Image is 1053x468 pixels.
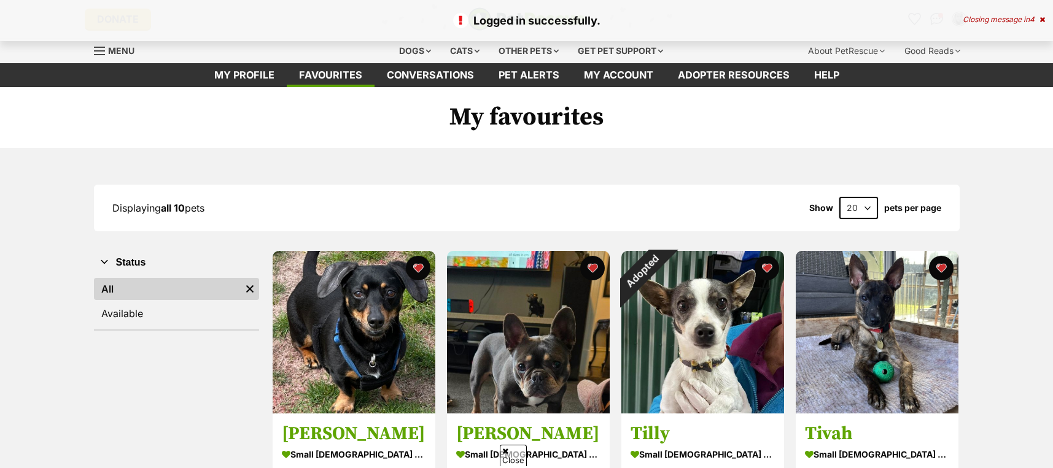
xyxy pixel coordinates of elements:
[94,302,259,324] a: Available
[755,256,779,280] button: favourite
[884,203,941,213] label: pets per page
[112,202,204,214] span: Displaying pets
[929,256,954,280] button: favourite
[202,63,287,87] a: My profile
[94,255,259,270] button: Status
[447,251,610,413] img: Lily Tamblyn
[802,63,852,87] a: Help
[799,39,893,63] div: About PetRescue
[391,39,440,63] div: Dogs
[605,235,678,308] div: Adopted
[375,63,486,87] a: conversations
[456,423,600,446] h3: [PERSON_NAME]
[273,251,435,413] img: Frankie
[621,404,784,416] a: Adopted
[282,423,426,446] h3: [PERSON_NAME]
[108,45,134,56] span: Menu
[94,278,241,300] a: All
[500,445,527,466] span: Close
[896,39,969,63] div: Good Reads
[406,256,430,280] button: favourite
[631,423,775,446] h3: Tilly
[94,275,259,329] div: Status
[621,251,784,413] img: Tilly
[282,446,426,464] div: small [DEMOGRAPHIC_DATA] Dog
[241,278,259,300] a: Remove filter
[572,63,666,87] a: My account
[631,446,775,464] div: small [DEMOGRAPHIC_DATA] Dog
[486,63,572,87] a: Pet alerts
[805,446,949,464] div: small [DEMOGRAPHIC_DATA] Dog
[490,39,567,63] div: Other pets
[569,39,672,63] div: Get pet support
[456,446,600,464] div: small [DEMOGRAPHIC_DATA] Dog
[94,39,143,61] a: Menu
[580,256,605,280] button: favourite
[796,251,958,413] img: Tivah
[441,39,488,63] div: Cats
[809,203,833,213] span: Show
[287,63,375,87] a: Favourites
[666,63,802,87] a: Adopter resources
[805,423,949,446] h3: Tivah
[161,202,185,214] strong: all 10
